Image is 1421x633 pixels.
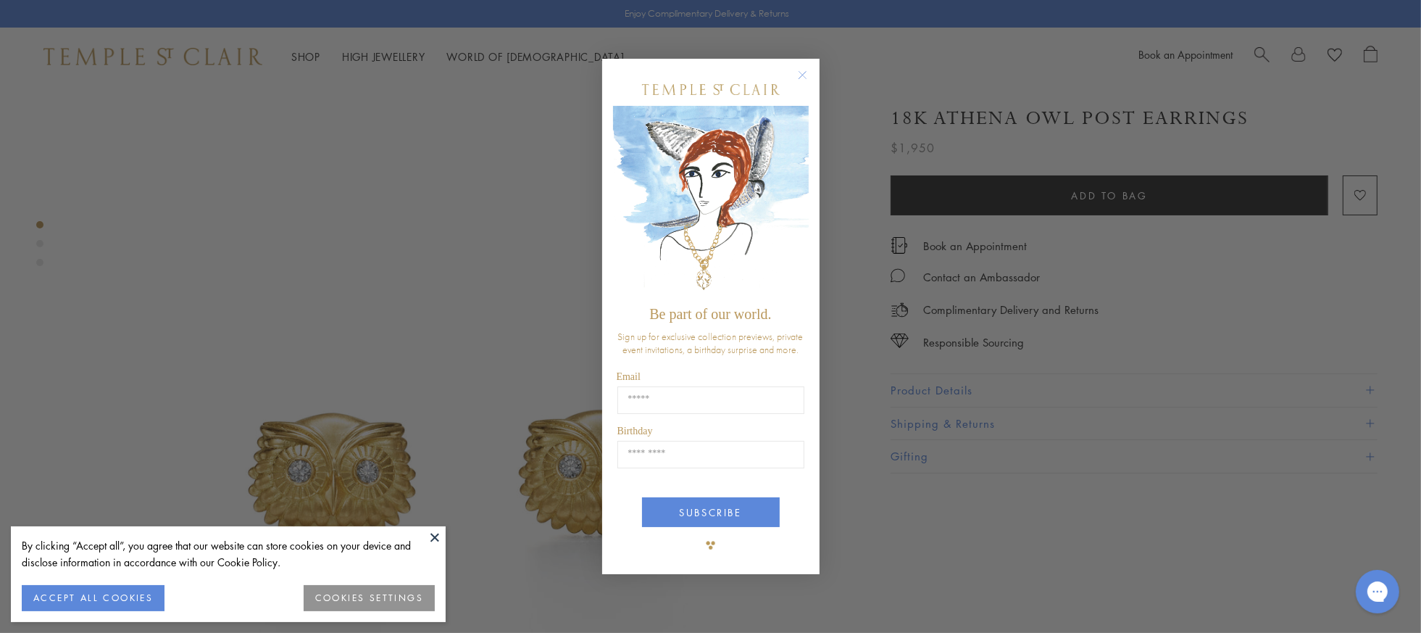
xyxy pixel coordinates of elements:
[617,371,641,382] span: Email
[22,585,164,611] button: ACCEPT ALL COOKIES
[801,73,819,91] button: Close dialog
[642,84,780,95] img: Temple St. Clair
[617,386,804,414] input: Email
[642,497,780,527] button: SUBSCRIBE
[304,585,435,611] button: COOKIES SETTINGS
[1349,565,1407,618] iframe: Gorgias live chat messenger
[22,537,435,571] div: By clicking “Accept all”, you agree that our website can store cookies on your device and disclos...
[696,531,725,560] img: TSC
[617,426,653,437] span: Birthday
[618,330,804,356] span: Sign up for exclusive collection previews, private event invitations, a birthday surprise and more.
[649,306,771,322] span: Be part of our world.
[613,106,809,299] img: c4a9eb12-d91a-4d4a-8ee0-386386f4f338.jpeg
